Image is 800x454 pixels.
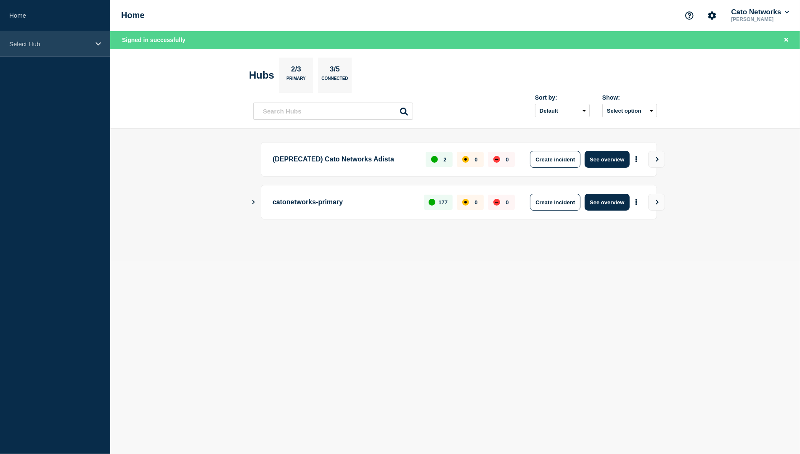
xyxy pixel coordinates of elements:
input: Search Hubs [253,103,413,120]
button: Close banner [781,35,792,45]
div: affected [462,199,469,206]
button: See overview [585,151,629,168]
div: Sort by: [535,94,590,101]
div: Show: [602,94,657,101]
h1: Home [121,11,145,20]
div: down [493,156,500,163]
p: 0 [474,156,477,163]
div: affected [462,156,469,163]
button: Cato Networks [729,8,791,16]
p: 2/3 [288,65,305,76]
h2: Hubs [249,69,274,81]
button: View [648,151,665,168]
div: up [431,156,438,163]
p: Select Hub [9,40,90,48]
div: down [493,199,500,206]
div: up [429,199,435,206]
button: Account settings [703,7,721,24]
button: See overview [585,194,629,211]
button: Create incident [530,194,580,211]
button: Show Connected Hubs [252,199,256,206]
select: Sort by [535,104,590,117]
span: Signed in successfully [122,37,185,43]
button: View [648,194,665,211]
button: Create incident [530,151,580,168]
p: 0 [506,199,509,206]
button: Select option [602,104,657,117]
p: 177 [439,199,448,206]
p: (DEPRECATED) Cato Networks Adista [273,151,416,168]
p: [PERSON_NAME] [729,16,791,22]
button: Support [681,7,698,24]
p: 3/5 [327,65,343,76]
p: catonetworks-primary [273,194,414,211]
p: 0 [474,199,477,206]
p: 2 [443,156,446,163]
button: More actions [631,195,642,210]
p: Connected [321,76,348,85]
button: More actions [631,152,642,167]
p: Primary [286,76,306,85]
p: 0 [506,156,509,163]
